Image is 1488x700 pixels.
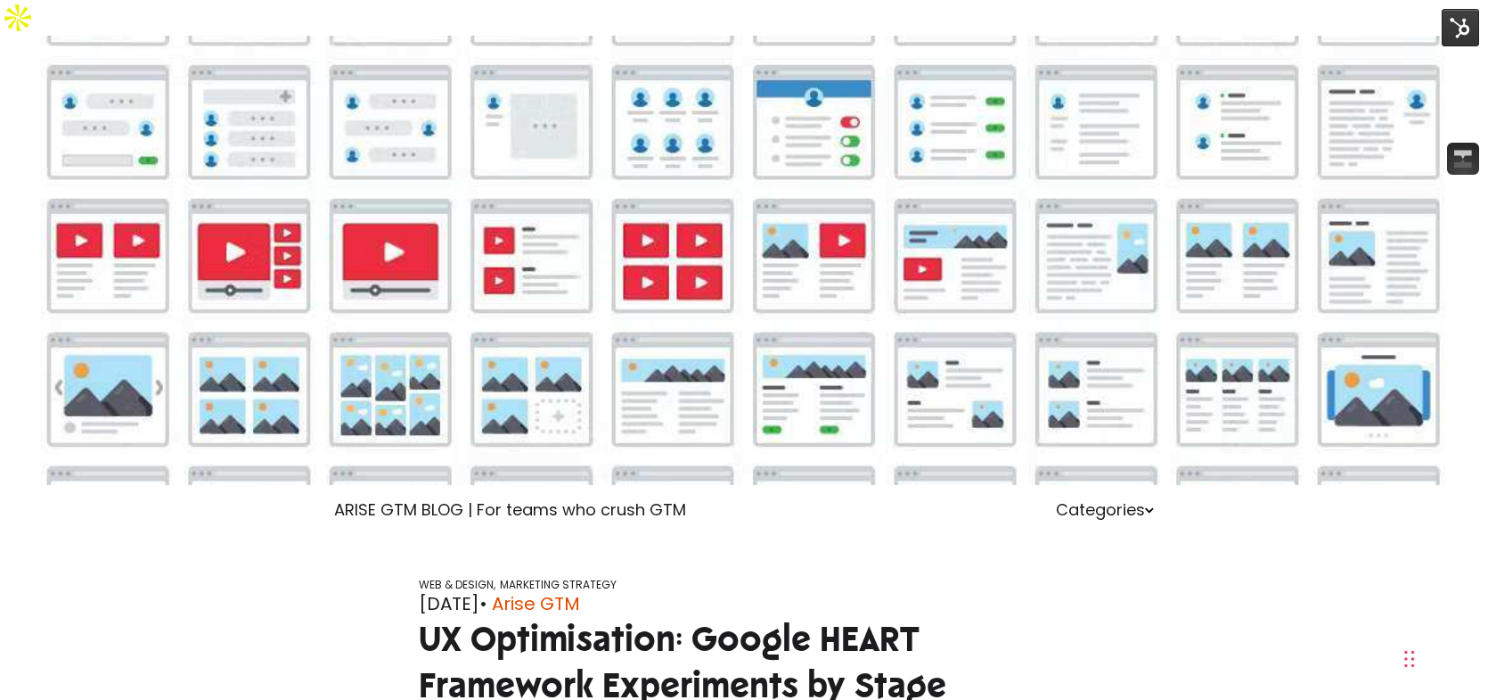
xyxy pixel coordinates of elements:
[492,590,580,617] a: Arise GTM
[1442,9,1479,46] img: HubSpot Tools Menu Toggle
[1090,478,1488,700] iframe: Chat Widget
[334,498,686,521] a: ARISE GTM BLOG | For teams who crush GTM
[419,590,1069,617] div: [DATE]
[1056,498,1154,521] a: Categories
[1404,632,1415,686] div: Drag
[479,591,487,616] span: •
[419,577,495,592] a: WEB & DESIGN,
[500,577,617,592] a: MARKETING STRATEGY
